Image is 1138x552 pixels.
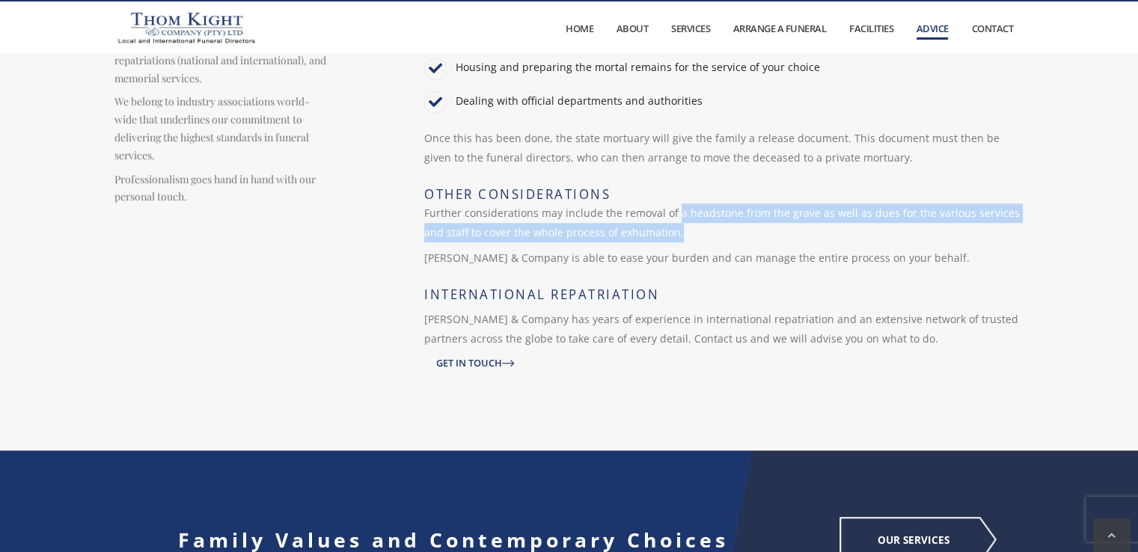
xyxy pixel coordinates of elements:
[114,171,328,212] p: Professionalism goes hand in hand with our personal touch.
[424,286,1024,304] h3: INTERNATIONAL REPATRIATION
[605,2,658,55] a: About
[722,2,836,55] a: Arrange a Funeral
[424,52,1024,76] li: Housing and preparing the mortal remains for the service of your choice
[114,93,328,167] p: We belong to industry associations world-wide that underlines our commitment to delivering the hi...
[114,530,792,551] h2: Family Values and Contemporary Choices
[424,185,1024,203] h3: OTHER CONSIDERATIONS
[905,2,959,55] a: Advice
[961,2,1024,55] a: Contact
[424,310,1024,377] p: [PERSON_NAME] & Company has years of experience in international repatriation and an extensive ne...
[555,2,605,55] a: Home
[661,2,721,55] a: Services
[424,248,1024,268] p: [PERSON_NAME] & Company is able to ease your burden and can manage the entire process on your beh...
[424,129,1024,168] p: Once this has been done, the state mortuary will give the family a release document. This documen...
[424,86,1024,110] li: Dealing with official departments and authorities
[424,203,1024,242] p: Further considerations may include the removal of a headstone from the grave as well as dues for ...
[114,9,258,46] img: Thom Kight Nationwide and International Funeral Directors
[839,2,905,55] a: Facilities
[424,349,527,377] a: GET IN TOUCH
